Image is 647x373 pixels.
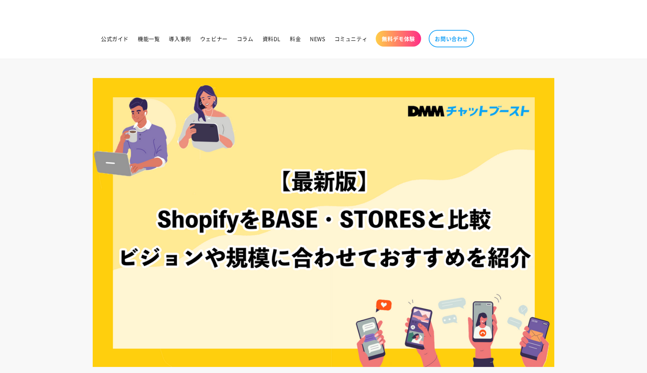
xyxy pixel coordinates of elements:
[93,78,554,367] img: 【最新版】ShopifyをBASE・STORESと比較｜ビジョンや規模に合わせておすすめを紹介
[285,31,305,47] a: 料金
[200,35,228,42] span: ウェビナー
[290,35,301,42] span: 料金
[237,35,254,42] span: コラム
[429,30,474,47] a: お問い合わせ
[164,31,195,47] a: 導入事例
[101,35,129,42] span: 公式ガイド
[96,31,133,47] a: 公式ガイド
[376,31,421,47] a: 無料デモ体験
[138,35,160,42] span: 機能一覧
[196,31,232,47] a: ウェビナー
[334,35,368,42] span: コミュニティ
[133,31,164,47] a: 機能一覧
[330,31,372,47] a: コミュニティ
[310,35,325,42] span: NEWS
[169,35,191,42] span: 導入事例
[232,31,258,47] a: コラム
[382,35,415,42] span: 無料デモ体験
[258,31,285,47] a: 資料DL
[305,31,330,47] a: NEWS
[263,35,281,42] span: 資料DL
[435,35,468,42] span: お問い合わせ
